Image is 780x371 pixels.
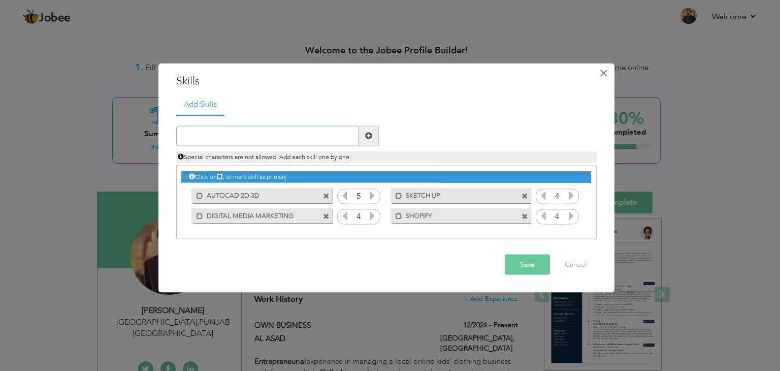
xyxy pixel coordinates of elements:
[176,94,224,116] a: Add Skills
[203,208,306,221] label: DIGITAL MEDIA MARKETING
[555,254,597,274] button: Cancel
[402,208,505,221] label: SHOPIFY
[596,65,612,81] button: Close
[402,188,505,201] label: SKETCH UP
[176,74,597,89] h3: Skills
[505,254,550,274] button: Save
[599,64,608,82] span: ×
[178,152,351,161] span: Special characters are not allowed. Add each skill one by one.
[181,171,591,183] div: Click on , to mark skill as primary.
[203,188,306,201] label: AUTOCAD 2D 3D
